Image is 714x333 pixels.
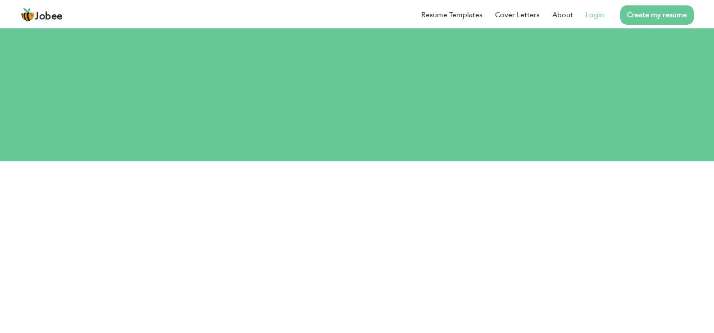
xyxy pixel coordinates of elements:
[421,9,482,20] a: Resume Templates
[35,12,63,22] span: Jobee
[495,9,540,20] a: Cover Letters
[20,8,63,22] a: Jobee
[552,9,573,20] a: About
[586,9,604,20] a: Login
[20,8,35,22] img: jobee.io
[620,5,694,25] a: Create my resume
